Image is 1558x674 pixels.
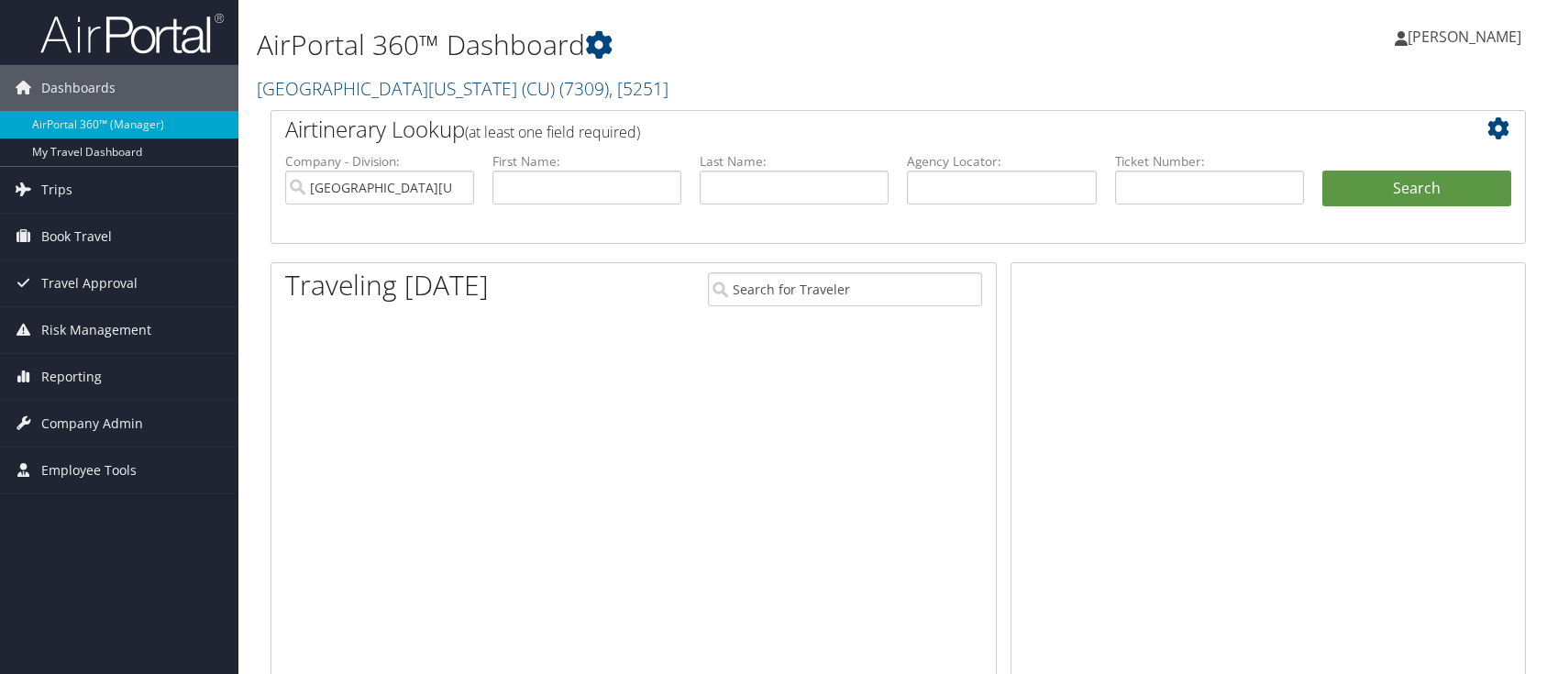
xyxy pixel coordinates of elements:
[1322,171,1511,207] button: Search
[41,354,102,400] span: Reporting
[492,152,681,171] label: First Name:
[1115,152,1304,171] label: Ticket Number:
[257,76,669,101] a: [GEOGRAPHIC_DATA][US_STATE] (CU)
[41,260,138,306] span: Travel Approval
[40,12,224,55] img: airportal-logo.png
[700,152,889,171] label: Last Name:
[1408,27,1521,47] span: [PERSON_NAME]
[1395,9,1540,64] a: [PERSON_NAME]
[41,214,112,260] span: Book Travel
[41,401,143,447] span: Company Admin
[609,76,669,101] span: , [ 5251 ]
[41,447,137,493] span: Employee Tools
[559,76,609,101] span: ( 7309 )
[41,167,72,213] span: Trips
[285,152,474,171] label: Company - Division:
[907,152,1096,171] label: Agency Locator:
[41,307,151,353] span: Risk Management
[257,26,1112,64] h1: AirPortal 360™ Dashboard
[285,266,489,304] h1: Traveling [DATE]
[708,272,982,306] input: Search for Traveler
[41,65,116,111] span: Dashboards
[465,122,640,142] span: (at least one field required)
[285,114,1407,145] h2: Airtinerary Lookup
